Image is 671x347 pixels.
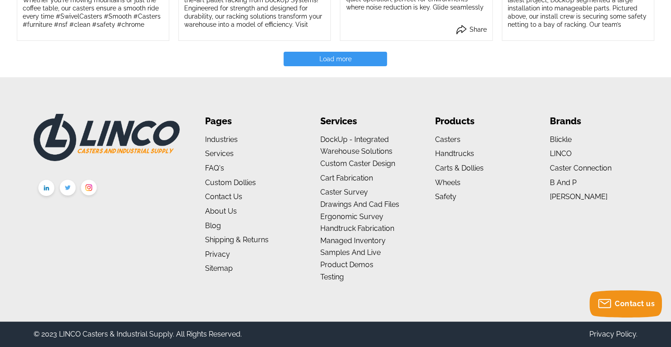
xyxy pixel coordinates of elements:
a: Shipping & Returns [205,235,269,244]
span: Load more [319,55,352,63]
a: Cart Fabrication [320,174,372,182]
a: Casters [435,135,460,144]
a: FAQ's [205,164,224,172]
a: Caster Survey [320,188,367,196]
a: Blickle [550,135,572,144]
a: Custom Caster Design [320,159,395,168]
img: LINCO CASTERS & INDUSTRIAL SUPPLY [34,114,180,161]
a: Handtrucks [435,149,474,158]
a: Privacy [205,250,230,259]
a: Industries [205,135,238,144]
a: About us [205,207,237,215]
a: Experience serenity on the move with [PERSON_NAME]'s Quiet Wheels! Our specially designed casters... [346,5,486,13]
span: Share [470,26,487,33]
li: Products [435,114,523,129]
a: [PERSON_NAME] [550,192,607,201]
a: Custom Dollies [205,178,256,187]
button: Contact us [589,290,662,318]
img: instagram.png [78,178,100,200]
a: Ergonomic Survey [320,212,383,221]
a: Managed Inventory [320,236,385,245]
a: Safety [435,192,456,201]
li: Brands [550,114,637,129]
a: LINCO [550,149,572,158]
a: Testing [320,273,343,281]
span: Contact us [615,299,655,308]
li: Pages [205,114,293,129]
a: DockUp - Integrated Warehouse Solutions [320,135,392,156]
a: B and P [550,178,577,187]
a: Drawings and Cad Files [320,200,399,209]
img: twitter.png [57,178,78,200]
a: Privacy Policy. [589,330,637,338]
a: Blog [205,221,221,230]
a: 👷‍♂️ Small changes, significant impacts! For our latest project, DockUp segmented a large install... [508,23,648,30]
a: Wheels [435,178,460,187]
a: Handtruck Fabrication [320,224,394,233]
li: Services [320,114,407,129]
button: Load more posts [284,52,387,66]
a: Contact Us [205,192,242,201]
a: Samples and Live Product Demos [320,248,380,269]
div: © 2023 LINCO Casters & Industrial Supply. All Rights Reserved. [34,328,242,341]
img: linkedin.png [36,178,57,200]
a: Carts & Dollies [435,164,484,172]
a: Elevate your storage strategy with state-of-the-art pallet racking from DockUp Systems! Engineere... [184,23,325,30]
a: Sitemap [205,264,233,273]
a: Caster Connection [550,164,612,172]
a: Roll into efficiency and quality with Linco! 🚚💨 Whether you're moving mountains or just the coffe... [23,23,163,30]
a: Services [205,149,234,158]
